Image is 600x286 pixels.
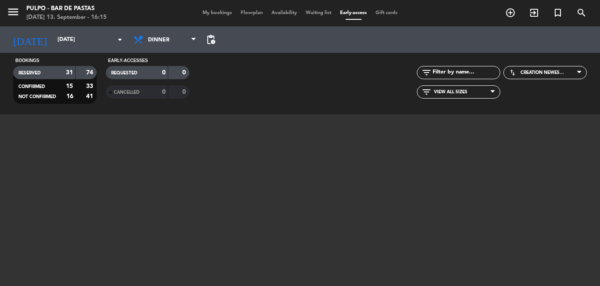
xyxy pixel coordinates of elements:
strong: 41 [86,93,95,99]
span: Early-access [336,11,371,15]
span: My bookings [198,11,236,15]
span: Availability [267,11,301,15]
input: Filter by name... [432,68,500,77]
strong: 0 [162,70,166,76]
span: NOT CONFIRMED [18,95,56,99]
label: Early-accesses [108,57,148,64]
span: RESERVED [18,71,41,75]
div: Pulpo - Bar de Pastas [26,4,107,13]
button: menu [7,5,20,22]
i: [DATE] [7,30,53,49]
i: add_circle_outline [505,7,516,18]
span: Waiting list [301,11,336,15]
label: Bookings [15,57,39,64]
strong: 0 [162,89,166,95]
span: Gift cards [371,11,402,15]
strong: 0 [182,89,188,95]
strong: 33 [86,83,95,89]
strong: 0 [182,70,188,76]
span: Creation newest first [520,70,564,75]
span: Floorplan [236,11,267,15]
i: filter_list [421,67,432,78]
span: Cancelled [114,90,140,95]
strong: 16 [66,93,73,99]
i: menu [7,5,20,18]
i: search [576,7,587,18]
filter-checkbox: EARLY_ACCESS_REQUESTED [106,66,189,79]
strong: 74 [86,70,95,76]
div: [DATE] 13. September - 16:15 [26,13,107,22]
strong: 15 [66,83,73,89]
span: CONFIRMED [18,84,45,89]
strong: 31 [66,70,73,76]
span: Requested [111,71,137,75]
span: View all sizes [434,89,478,95]
span: Dinner [148,32,190,48]
span: pending_actions [206,34,216,45]
i: exit_to_app [529,7,539,18]
i: arrow_drop_down [115,34,125,45]
i: turned_in_not [553,7,563,18]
